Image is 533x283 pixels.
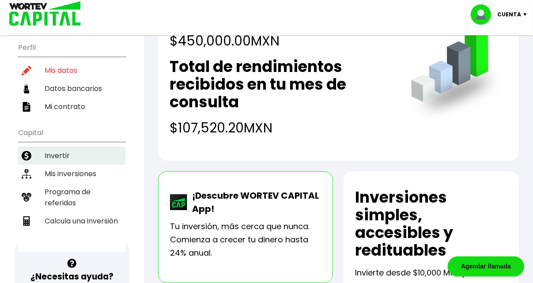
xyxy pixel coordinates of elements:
img: contrato-icon.f2db500c.svg [22,102,31,112]
a: Mis datos [18,61,125,79]
img: icon-down [521,13,533,16]
a: Mi contrato [18,98,125,116]
a: Mis inversiones [18,165,125,183]
a: Invertir [18,147,125,165]
img: grafica.516fef24.png [407,22,507,122]
h4: $107,520.20 MXN [170,118,393,138]
div: Agendar llamada [448,257,524,276]
img: wortev-capital-app-icon [170,194,188,210]
img: recomiendanos-icon.9b8e9327.svg [22,192,31,202]
ul: Capital [18,123,125,252]
img: inversiones-icon.6695dc30.svg [22,169,31,179]
h3: ¿Necesitas ayuda? [30,270,113,283]
img: editar-icon.952d3147.svg [22,66,31,75]
h4: $450,000.00 MXN [170,31,391,51]
h2: Inversiones simples, accesibles y redituables [355,189,507,259]
p: ¡Descubre WORTEV CAPITAL App! [188,189,321,215]
img: profile-image [471,4,497,25]
img: calculadora-icon.17d418c4.svg [22,216,31,226]
img: invertir-icon.b3b967d7.svg [22,151,31,161]
p: Cuenta [497,8,521,21]
a: Datos bancarios [18,79,125,98]
h2: Total de rendimientos recibidos en tu mes de consulta [170,58,393,111]
ul: Perfil [18,38,125,116]
a: Programa de referidos [18,183,125,212]
img: datos-icon.10cf9172.svg [22,84,31,94]
a: Calcula una inversión [18,212,125,230]
p: Tu inversión, más cerca que nunca. Comienza a crecer tu dinero hasta 24% anual. [170,220,321,260]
